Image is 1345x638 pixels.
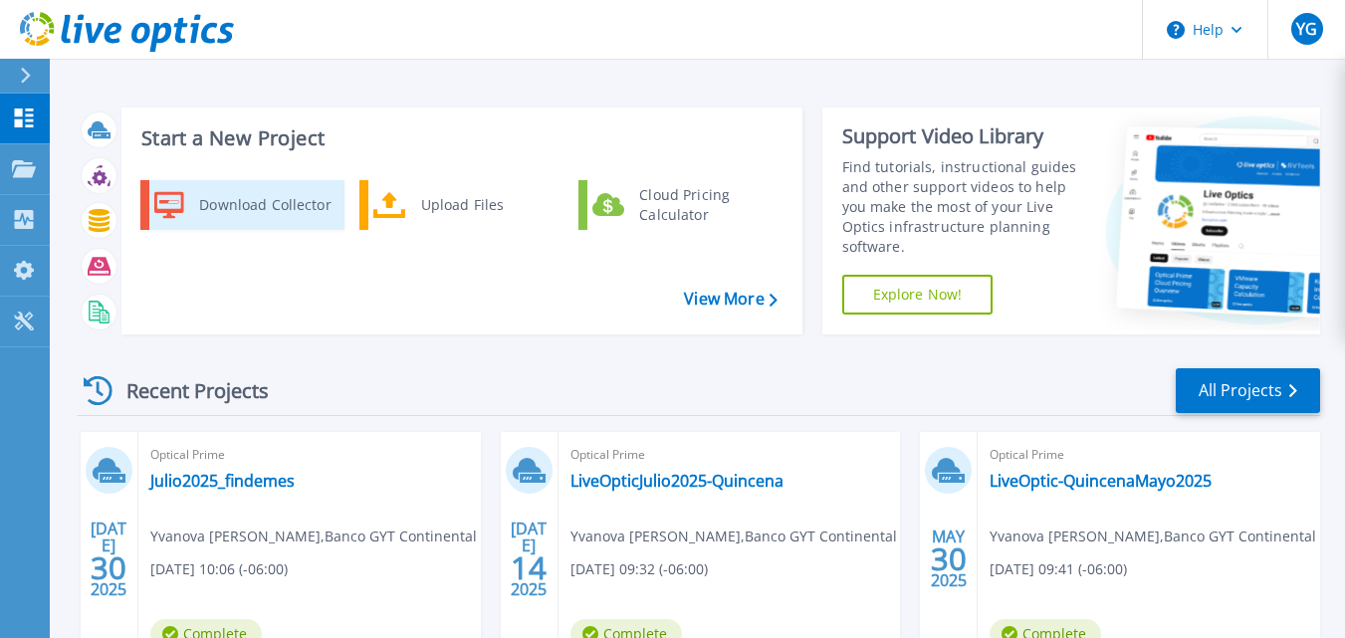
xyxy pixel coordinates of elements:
[570,558,708,580] span: [DATE] 09:32 (-06:00)
[570,444,889,466] span: Optical Prime
[411,185,559,225] div: Upload Files
[189,185,339,225] div: Download Collector
[842,123,1090,149] div: Support Video Library
[684,290,777,309] a: View More
[77,366,296,415] div: Recent Projects
[511,559,547,576] span: 14
[570,526,897,547] span: Yvanova [PERSON_NAME] , Banco GYT Continental
[359,180,563,230] a: Upload Files
[990,558,1127,580] span: [DATE] 09:41 (-06:00)
[1176,368,1320,413] a: All Projects
[150,558,288,580] span: [DATE] 10:06 (-06:00)
[510,523,548,595] div: [DATE] 2025
[990,526,1316,547] span: Yvanova [PERSON_NAME] , Banco GYT Continental
[990,471,1212,491] a: LiveOptic-QuincenaMayo2025
[150,444,469,466] span: Optical Prime
[578,180,783,230] a: Cloud Pricing Calculator
[842,157,1090,257] div: Find tutorials, instructional guides and other support videos to help you make the most of your L...
[842,275,994,315] a: Explore Now!
[931,550,967,567] span: 30
[1296,21,1317,37] span: YG
[150,471,295,491] a: Julio2025_findemes
[150,526,477,547] span: Yvanova [PERSON_NAME] , Banco GYT Continental
[91,559,126,576] span: 30
[629,185,777,225] div: Cloud Pricing Calculator
[90,523,127,595] div: [DATE] 2025
[570,471,784,491] a: LiveOpticJulio2025-Quincena
[140,180,344,230] a: Download Collector
[990,444,1308,466] span: Optical Prime
[930,523,968,595] div: MAY 2025
[141,127,777,149] h3: Start a New Project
